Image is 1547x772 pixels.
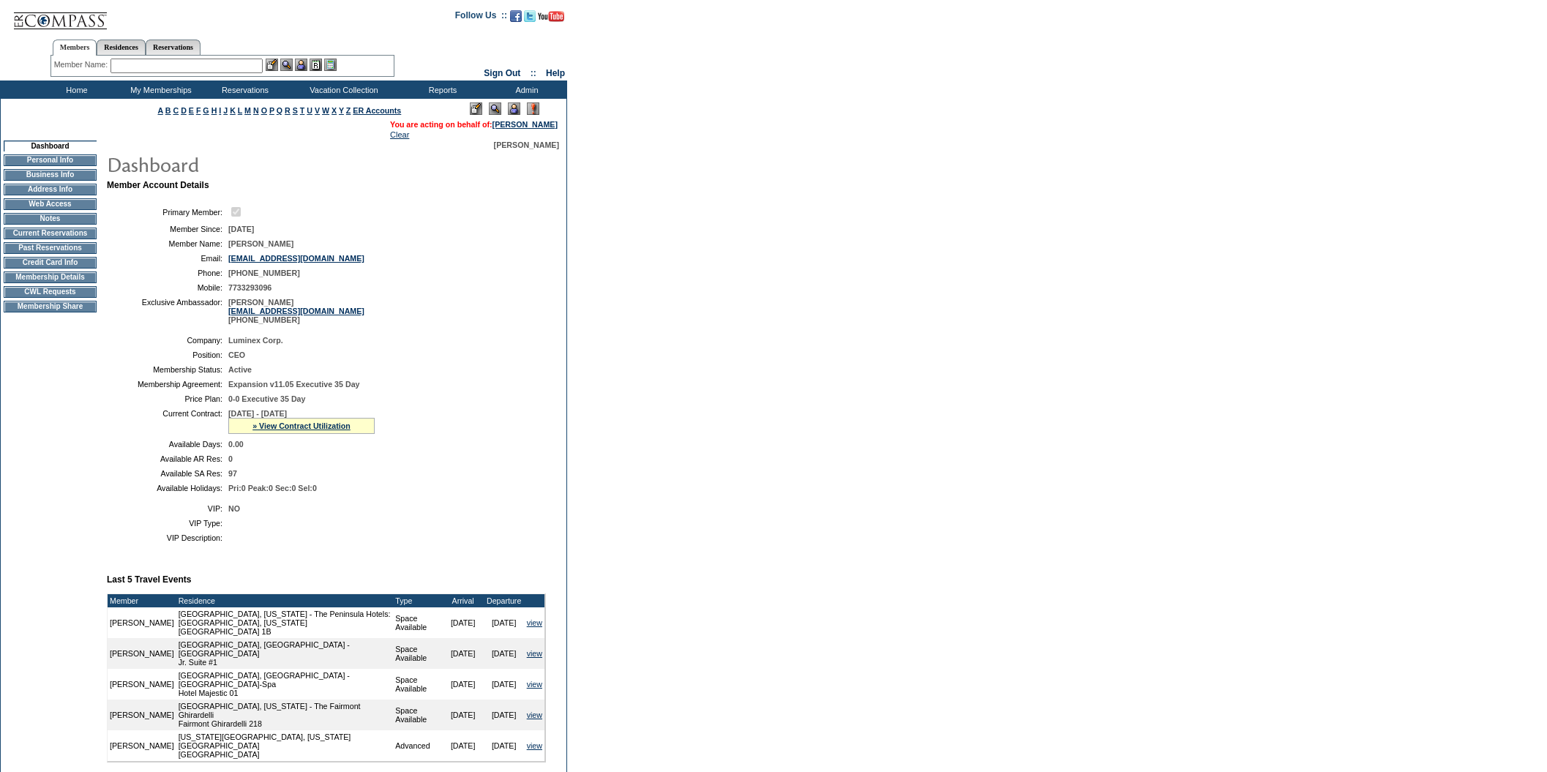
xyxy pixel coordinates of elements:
[293,106,298,115] a: S
[484,68,520,78] a: Sign Out
[443,638,484,669] td: [DATE]
[211,106,217,115] a: H
[113,484,222,492] td: Available Holidays:
[489,102,501,115] img: View Mode
[353,106,401,115] a: ER Accounts
[492,120,558,129] a: [PERSON_NAME]
[181,106,187,115] a: D
[443,700,484,730] td: [DATE]
[108,594,176,607] td: Member
[393,594,442,607] td: Type
[4,213,97,225] td: Notes
[527,102,539,115] img: Log Concern/Member Elevation
[324,59,337,71] img: b_calculator.gif
[393,638,442,669] td: Space Available
[393,700,442,730] td: Space Available
[331,106,337,115] a: X
[176,730,394,761] td: [US_STATE][GEOGRAPHIC_DATA], [US_STATE][GEOGRAPHIC_DATA] [GEOGRAPHIC_DATA]
[176,607,394,638] td: [GEOGRAPHIC_DATA], [US_STATE] - The Peninsula Hotels: [GEOGRAPHIC_DATA], [US_STATE] [GEOGRAPHIC_D...
[393,730,442,761] td: Advanced
[113,380,222,389] td: Membership Agreement:
[310,59,322,71] img: Reservations
[295,59,307,71] img: Impersonate
[113,469,222,478] td: Available SA Res:
[176,638,394,669] td: [GEOGRAPHIC_DATA], [GEOGRAPHIC_DATA] - [GEOGRAPHIC_DATA] Jr. Suite #1
[484,607,525,638] td: [DATE]
[113,205,222,219] td: Primary Member:
[228,380,359,389] span: Expansion v11.05 Executive 35 Day
[158,106,163,115] a: A
[176,700,394,730] td: [GEOGRAPHIC_DATA], [US_STATE] - The Fairmont Ghirardelli Fairmont Ghirardelli 218
[113,351,222,359] td: Position:
[484,730,525,761] td: [DATE]
[196,106,201,115] a: F
[285,106,291,115] a: R
[524,15,536,23] a: Follow us on Twitter
[393,607,442,638] td: Space Available
[113,365,222,374] td: Membership Status:
[113,454,222,463] td: Available AR Res:
[4,257,97,269] td: Credit Card Info
[4,154,97,166] td: Personal Info
[113,225,222,233] td: Member Since:
[108,700,176,730] td: [PERSON_NAME]
[108,607,176,638] td: [PERSON_NAME]
[443,669,484,700] td: [DATE]
[277,106,282,115] a: Q
[53,40,97,56] a: Members
[228,351,245,359] span: CEO
[443,607,484,638] td: [DATE]
[527,741,542,750] a: view
[228,394,305,403] span: 0-0 Executive 35 Day
[54,59,110,71] div: Member Name:
[201,80,285,99] td: Reservations
[176,594,394,607] td: Residence
[228,504,240,513] span: NO
[4,271,97,283] td: Membership Details
[176,669,394,700] td: [GEOGRAPHIC_DATA], [GEOGRAPHIC_DATA] - [GEOGRAPHIC_DATA]-Spa Hotel Majestic 01
[253,106,259,115] a: N
[470,102,482,115] img: Edit Mode
[538,15,564,23] a: Subscribe to our YouTube Channel
[146,40,201,55] a: Reservations
[106,149,399,179] img: pgTtlDashboard.gif
[527,711,542,719] a: view
[113,394,222,403] td: Price Plan:
[238,106,242,115] a: L
[4,184,97,195] td: Address Info
[4,198,97,210] td: Web Access
[228,409,287,418] span: [DATE] - [DATE]
[269,106,274,115] a: P
[165,106,171,115] a: B
[113,519,222,528] td: VIP Type:
[538,11,564,22] img: Subscribe to our YouTube Channel
[108,730,176,761] td: [PERSON_NAME]
[228,283,271,292] span: 7733293096
[527,649,542,658] a: view
[228,469,237,478] span: 97
[117,80,201,99] td: My Memberships
[494,140,559,149] span: [PERSON_NAME]
[228,365,252,374] span: Active
[113,409,222,434] td: Current Contract:
[228,225,254,233] span: [DATE]
[113,269,222,277] td: Phone:
[510,15,522,23] a: Become our fan on Facebook
[393,669,442,700] td: Space Available
[230,106,236,115] a: K
[107,180,209,190] b: Member Account Details
[223,106,228,115] a: J
[484,669,525,700] td: [DATE]
[307,106,312,115] a: U
[4,228,97,239] td: Current Reservations
[443,730,484,761] td: [DATE]
[228,484,317,492] span: Pri:0 Peak:0 Sec:0 Sel:0
[266,59,278,71] img: b_edit.gif
[97,40,146,55] a: Residences
[399,80,483,99] td: Reports
[4,301,97,312] td: Membership Share
[173,106,179,115] a: C
[228,269,300,277] span: [PHONE_NUMBER]
[4,242,97,254] td: Past Reservations
[508,102,520,115] img: Impersonate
